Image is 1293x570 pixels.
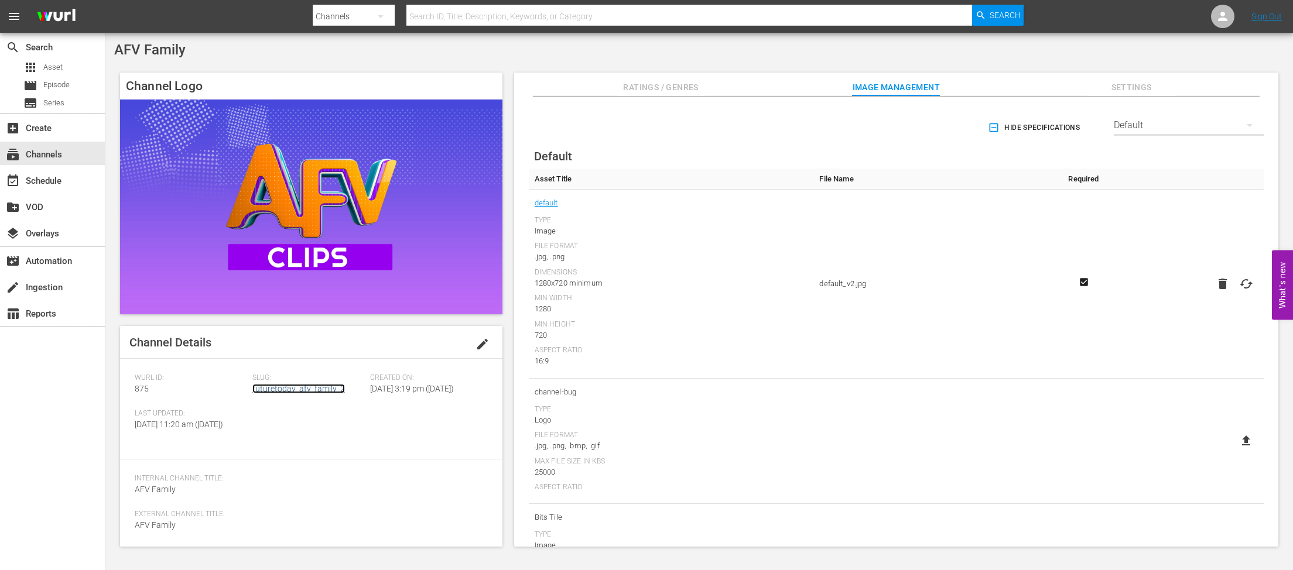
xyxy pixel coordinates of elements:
span: Asset [43,61,63,73]
button: Search [972,5,1024,26]
div: 16:9 [535,355,808,367]
span: AFV Family [135,485,176,494]
h4: Channel Logo [120,73,502,99]
span: Search [990,5,1021,26]
button: Open Feedback Widget [1272,250,1293,320]
div: 720 [535,329,808,341]
th: Asset Title [529,169,814,190]
span: Internal Channel Title: [135,474,482,483]
span: channel-bug [535,384,808,400]
div: Image [535,540,808,551]
span: Series [43,97,64,109]
img: ans4CAIJ8jUAAAAAAAAAAAAAAAAAAAAAAAAgQb4GAAAAAAAAAAAAAAAAAAAAAAAAJMjXAAAAAAAAAAAAAAAAAAAAAAAAgAT5G... [28,3,84,30]
a: futuretoday_afv_family_2 [252,384,345,393]
div: Aspect Ratio [535,483,808,492]
span: Channel Details [129,335,211,349]
span: AFV Family [135,520,176,530]
span: menu [7,9,21,23]
span: Settings [1087,80,1175,95]
button: Hide Specifications [986,111,1085,144]
div: Dimensions [535,268,808,277]
span: Schedule [6,174,20,188]
a: Sign Out [1251,12,1282,21]
span: VOD [6,200,20,214]
span: 875 [135,384,149,393]
span: Search [6,40,20,54]
div: Aspect Ratio [535,346,808,355]
span: Automation [6,254,20,268]
div: Max File Size In Kbs [535,457,808,466]
div: Type [535,530,808,540]
a: default [535,195,558,211]
button: edit [468,330,497,358]
span: Create [6,121,20,135]
div: File Format [535,431,808,440]
span: [DATE] 3:19 pm ([DATE]) [370,384,454,393]
div: Image [535,225,808,237]
span: Last Updated: [135,409,247,418]
th: File Name [813,169,1053,190]
div: 25000 [535,466,808,478]
span: Bits Tile [535,510,808,525]
span: Series [23,96,37,110]
span: Channels [6,147,20,162]
span: Overlays [6,226,20,241]
div: Logo [535,414,808,426]
div: Type [535,405,808,414]
span: Reports [6,307,20,321]
span: Description: [135,545,482,555]
div: 1280x720 minimum [535,277,808,289]
div: 1280 [535,303,808,315]
span: Wurl ID: [135,373,247,383]
span: Created On: [370,373,482,383]
span: Default [534,149,572,163]
span: Image Management [852,80,940,95]
th: Required [1053,169,1113,190]
td: default_v2.jpg [813,190,1053,379]
span: Slug: [252,373,364,383]
div: Type [535,216,808,225]
svg: Required [1077,277,1091,287]
span: Ratings / Genres [617,80,705,95]
span: Episode [23,78,37,92]
span: External Channel Title: [135,510,482,519]
img: AFV Family [120,99,502,314]
span: edit [476,337,490,351]
div: File Format [535,242,808,251]
span: [DATE] 11:20 am ([DATE]) [135,420,223,429]
div: .jpg, .png, .bmp, .gif [535,440,808,452]
div: .jpg, .png [535,251,808,263]
div: Default [1114,109,1264,142]
div: Min Height [535,320,808,329]
span: Episode [43,79,70,91]
span: Asset [23,60,37,74]
div: Min Width [535,294,808,303]
span: Ingestion [6,280,20,294]
span: Hide Specifications [990,122,1080,134]
span: AFV Family [114,42,186,58]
